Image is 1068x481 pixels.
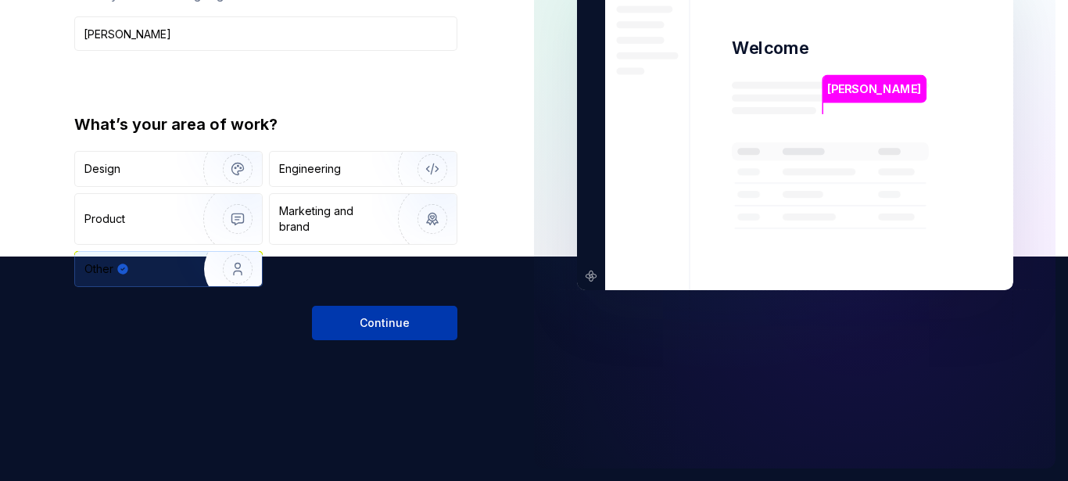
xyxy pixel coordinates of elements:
p: Welcome [732,37,808,59]
div: Marketing and brand [279,203,385,235]
div: What’s your area of work? [74,113,457,135]
button: Continue [312,306,457,340]
div: Product [84,211,125,227]
p: [PERSON_NAME] [827,81,921,98]
span: Continue [360,315,410,331]
p: [PERSON_NAME] [837,230,926,249]
div: Other [84,261,113,277]
div: Design [84,161,120,177]
input: Han Solo [74,16,457,51]
div: Engineering [279,161,341,177]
